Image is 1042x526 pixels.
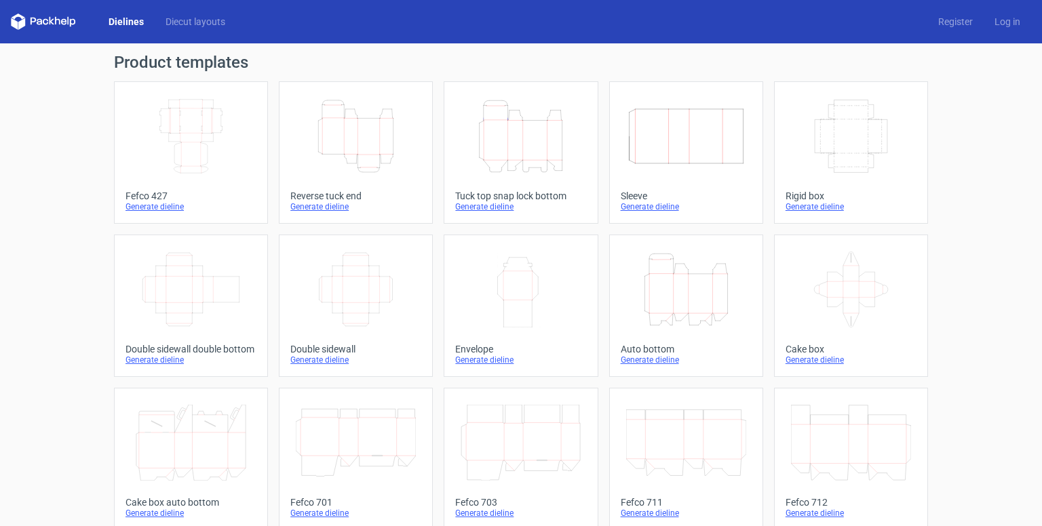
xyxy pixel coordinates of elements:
[290,190,421,201] div: Reverse tuck end
[609,235,763,377] a: Auto bottomGenerate dieline
[621,190,752,201] div: Sleeve
[455,201,586,212] div: Generate dieline
[455,355,586,365] div: Generate dieline
[114,81,268,224] a: Fefco 427Generate dieline
[290,201,421,212] div: Generate dieline
[455,497,586,508] div: Fefco 703
[621,355,752,365] div: Generate dieline
[126,508,256,519] div: Generate dieline
[455,508,586,519] div: Generate dieline
[774,235,928,377] a: Cake boxGenerate dieline
[126,355,256,365] div: Generate dieline
[114,235,268,377] a: Double sidewall double bottomGenerate dieline
[126,201,256,212] div: Generate dieline
[786,201,916,212] div: Generate dieline
[155,15,236,28] a: Diecut layouts
[621,201,752,212] div: Generate dieline
[114,54,928,70] h1: Product templates
[786,508,916,519] div: Generate dieline
[290,344,421,355] div: Double sidewall
[455,344,586,355] div: Envelope
[927,15,984,28] a: Register
[279,235,433,377] a: Double sidewallGenerate dieline
[98,15,155,28] a: Dielines
[444,81,598,224] a: Tuck top snap lock bottomGenerate dieline
[621,497,752,508] div: Fefco 711
[455,190,586,201] div: Tuck top snap lock bottom
[126,344,256,355] div: Double sidewall double bottom
[984,15,1031,28] a: Log in
[126,190,256,201] div: Fefco 427
[609,81,763,224] a: SleeveGenerate dieline
[621,344,752,355] div: Auto bottom
[621,508,752,519] div: Generate dieline
[786,497,916,508] div: Fefco 712
[279,81,433,224] a: Reverse tuck endGenerate dieline
[786,355,916,365] div: Generate dieline
[786,344,916,355] div: Cake box
[290,497,421,508] div: Fefco 701
[444,235,598,377] a: EnvelopeGenerate dieline
[786,190,916,201] div: Rigid box
[774,81,928,224] a: Rigid boxGenerate dieline
[290,355,421,365] div: Generate dieline
[126,497,256,508] div: Cake box auto bottom
[290,508,421,519] div: Generate dieline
